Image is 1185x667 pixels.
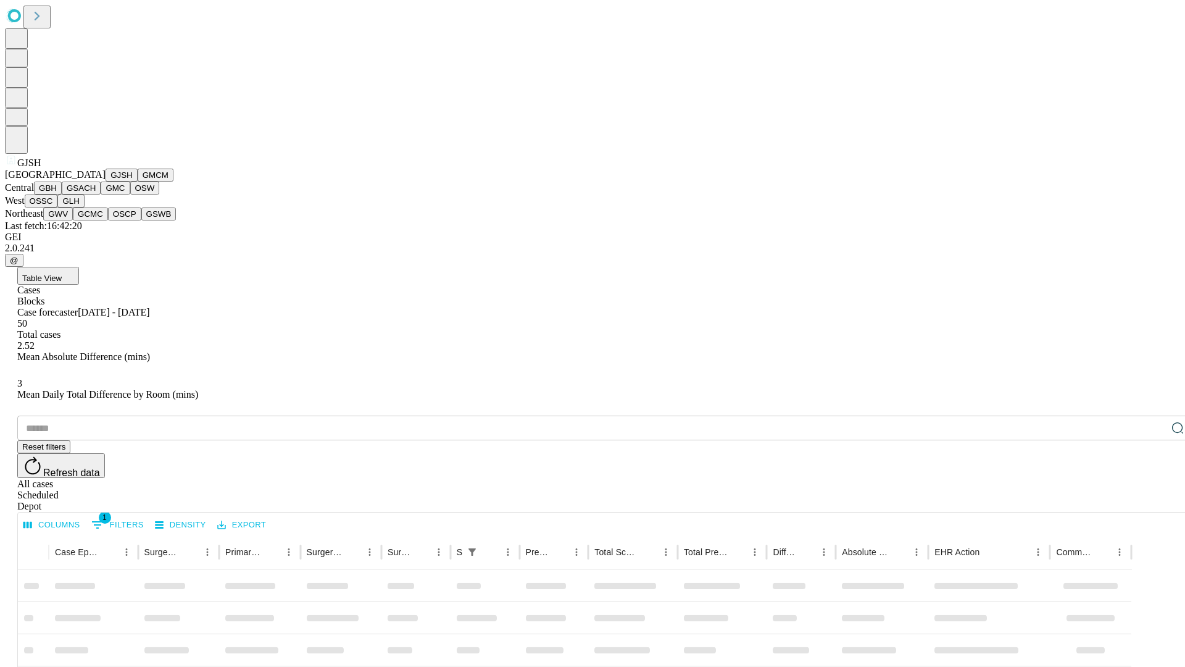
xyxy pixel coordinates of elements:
button: Sort [640,543,657,561]
button: Export [214,516,269,535]
div: Case Epic Id [55,547,99,557]
button: Menu [657,543,675,561]
div: Scheduled In Room Duration [457,547,462,557]
button: OSCP [108,208,141,220]
button: Sort [413,543,430,561]
button: Sort [181,543,199,561]
button: GSACH [62,182,101,195]
button: Menu [908,543,925,561]
span: GJSH [17,157,41,168]
button: Menu [430,543,447,561]
button: Menu [815,543,833,561]
div: Surgery Date [388,547,412,557]
button: Sort [1094,543,1111,561]
div: Primary Service [225,547,261,557]
button: Menu [361,543,378,561]
span: 50 [17,318,27,329]
button: GMCM [138,169,173,182]
span: 2.52 [17,340,35,351]
span: Case forecaster [17,307,78,317]
div: Surgery Name [307,547,343,557]
button: Sort [344,543,361,561]
button: GMC [101,182,130,195]
button: Menu [280,543,297,561]
button: Select columns [20,516,83,535]
button: GLH [57,195,84,208]
button: GBH [34,182,62,195]
div: EHR Action [934,547,979,557]
span: Northeast [5,208,43,219]
button: Sort [482,543,499,561]
button: Menu [118,543,135,561]
div: Surgeon Name [144,547,180,557]
button: Refresh data [17,453,105,478]
button: GCMC [73,208,108,220]
span: Reset filters [22,442,65,451]
span: Last fetch: 16:42:20 [5,220,82,231]
button: Sort [981,543,998,561]
span: @ [10,256,19,265]
button: Sort [729,543,746,561]
span: Refresh data [43,468,100,478]
button: Sort [798,543,815,561]
button: Menu [1029,543,1047,561]
button: Menu [1111,543,1128,561]
button: Sort [263,543,280,561]
button: GSWB [141,208,177,220]
span: [DATE] - [DATE] [78,307,149,317]
button: Density [152,516,209,535]
span: 1 [99,511,111,524]
button: Menu [499,543,517,561]
span: Mean Absolute Difference (mins) [17,351,150,362]
span: Table View [22,274,62,283]
div: Comments [1056,547,1092,557]
button: OSSC [25,195,58,208]
button: Table View [17,267,79,285]
span: Total cases [17,329,60,340]
span: Mean Daily Total Difference by Room (mins) [17,389,198,400]
button: Menu [568,543,585,561]
span: West [5,195,25,206]
span: [GEOGRAPHIC_DATA] [5,169,106,180]
span: 3 [17,378,22,388]
button: Menu [746,543,763,561]
div: Total Scheduled Duration [594,547,639,557]
div: Total Predicted Duration [684,547,728,557]
button: Show filters [88,515,147,535]
button: Menu [199,543,216,561]
button: Sort [891,543,908,561]
div: GEI [5,232,1180,243]
button: OSW [130,182,160,195]
button: GWV [43,208,73,220]
div: Difference [773,547,797,557]
button: Show filters [464,543,481,561]
button: Sort [551,543,568,561]
div: Predicted In Room Duration [526,547,550,557]
span: Central [5,182,34,193]
div: Absolute Difference [842,547,889,557]
div: 1 active filter [464,543,481,561]
button: @ [5,254,23,267]
button: Sort [101,543,118,561]
div: 2.0.241 [5,243,1180,254]
button: GJSH [106,169,138,182]
button: Reset filters [17,440,70,453]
